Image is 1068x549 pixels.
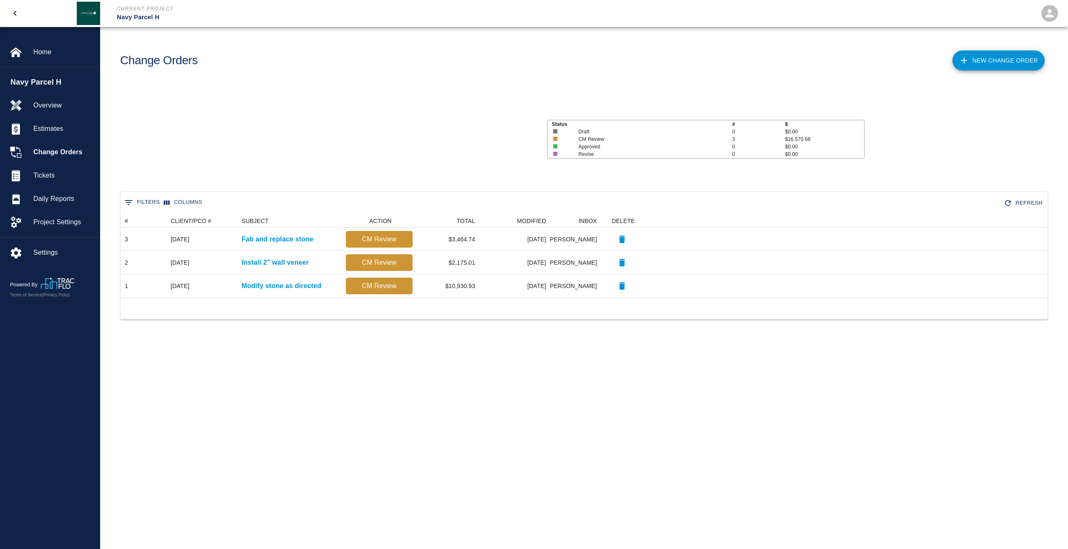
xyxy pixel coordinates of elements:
[601,214,643,228] div: DELETE
[41,278,74,289] img: TracFlo
[242,258,309,268] a: Install 2" wall veneer
[33,248,93,258] span: Settings
[578,150,717,158] p: Revise
[952,50,1045,70] a: New Change Order
[550,274,601,298] div: [PERSON_NAME]
[342,214,417,228] div: ACTION
[785,120,864,128] p: $
[171,282,189,290] div: CE 313
[1002,196,1046,211] button: Refresh
[171,214,212,228] div: CLIENT/PCO #
[349,281,409,291] p: CM Review
[785,150,864,158] p: $0.00
[125,235,128,243] div: 3
[171,258,189,267] div: CE 307
[517,214,546,228] div: MODIFIED
[417,228,479,251] div: $3,464.74
[479,228,550,251] div: [DATE]
[171,235,189,243] div: CE 324
[785,143,864,150] p: $0.00
[732,135,785,143] p: 3
[732,143,785,150] p: 0
[10,77,96,88] span: Navy Parcel H
[5,3,25,23] button: open drawer
[125,214,128,228] div: #
[479,274,550,298] div: [DATE]
[732,150,785,158] p: 0
[612,214,635,228] div: DELETE
[417,274,479,298] div: $10,930.93
[162,196,204,209] button: Select columns
[33,170,93,180] span: Tickets
[125,258,128,267] div: 2
[77,2,100,25] img: Janeiro Inc
[732,128,785,135] p: 0
[479,251,550,274] div: [DATE]
[732,120,785,128] p: #
[578,143,717,150] p: Approved
[552,120,733,128] p: Status
[785,128,864,135] p: $0.00
[550,228,601,251] div: [PERSON_NAME]
[33,47,93,57] span: Home
[578,135,717,143] p: CM Review
[785,135,864,143] p: $16,570.68
[10,281,41,288] p: Powered By
[166,214,237,228] div: CLIENT/PCO #
[120,54,198,68] h1: Change Orders
[117,5,579,13] p: Current Project
[42,293,43,297] span: |
[242,234,313,244] a: Fab and replace stone
[43,293,70,297] a: Privacy Policy
[349,234,409,244] p: CM Review
[550,251,601,274] div: [PERSON_NAME]
[242,281,321,291] a: Modify stone as directed
[369,214,392,228] div: ACTION
[242,214,269,228] div: SUBJECT
[479,214,550,228] div: MODIFIED
[237,214,342,228] div: SUBJECT
[122,196,162,209] button: Show filters
[33,100,93,110] span: Overview
[117,13,579,22] p: Navy Parcel H
[10,293,42,297] a: Terms of Service
[349,258,409,268] p: CM Review
[578,128,717,135] p: Draft
[33,147,93,157] span: Change Orders
[33,217,93,227] span: Project Settings
[121,214,166,228] div: #
[417,251,479,274] div: $2,175.01
[550,214,601,228] div: INBOX
[125,282,128,290] div: 1
[1002,196,1046,211] div: Refresh the list
[33,124,93,134] span: Estimates
[33,194,93,204] span: Daily Reports
[579,214,597,228] div: INBOX
[417,214,479,228] div: TOTAL
[456,214,475,228] div: TOTAL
